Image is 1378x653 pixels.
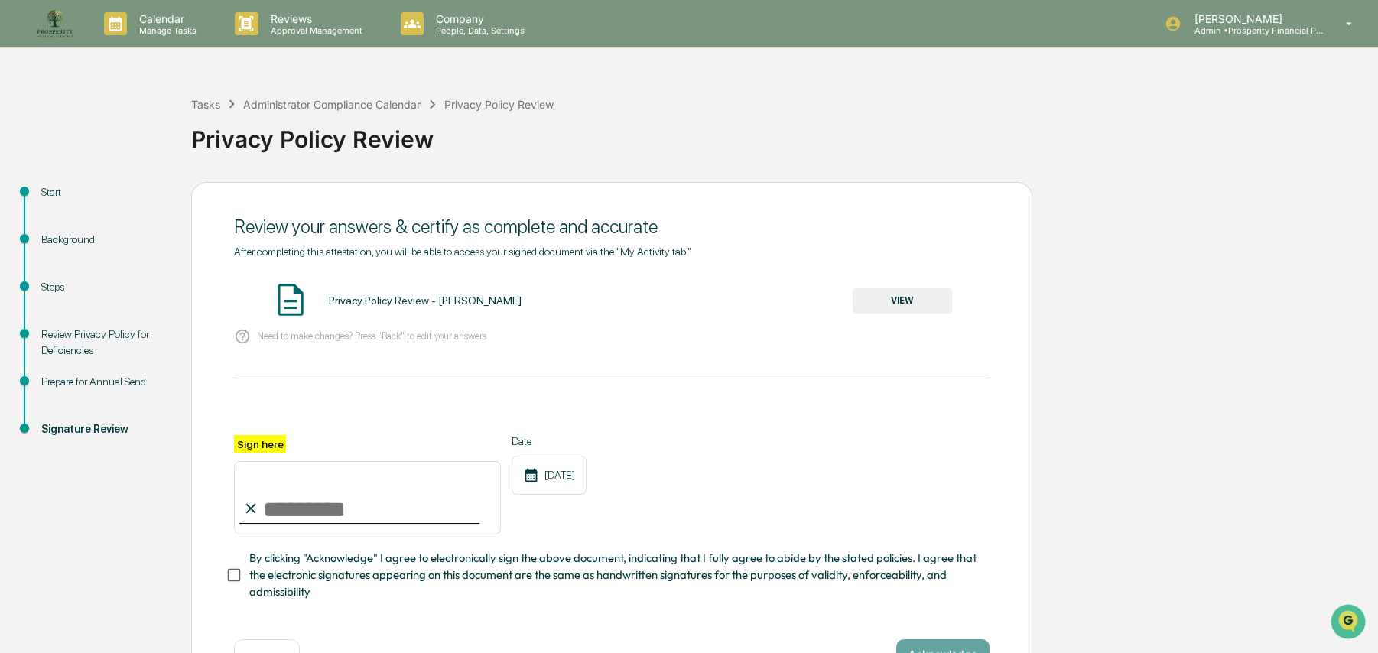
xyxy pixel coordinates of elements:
[191,113,1370,153] div: Privacy Policy Review
[424,12,532,25] p: Company
[40,70,252,86] input: Clear
[191,98,220,111] div: Tasks
[41,184,167,200] div: Start
[41,232,167,248] div: Background
[15,223,28,236] div: 🔎
[512,435,587,447] label: Date
[258,25,370,36] p: Approval Management
[37,5,73,42] img: logo
[260,122,278,140] button: Start new chat
[258,12,370,25] p: Reviews
[126,193,190,208] span: Attestations
[108,258,185,271] a: Powered byPylon
[15,194,28,206] div: 🖐️
[329,294,522,307] div: Privacy Policy Review - [PERSON_NAME]
[1181,25,1324,36] p: Admin • Prosperity Financial Planning
[41,374,167,390] div: Prepare for Annual Send
[234,216,990,238] div: Review your answers & certify as complete and accurate
[853,288,952,314] button: VIEW
[41,421,167,437] div: Signature Review
[31,222,96,237] span: Data Lookup
[1181,12,1324,25] p: [PERSON_NAME]
[127,12,204,25] p: Calendar
[249,550,977,601] span: By clicking "Acknowledge" I agree to electronically sign the above document, indicating that I fu...
[105,187,196,214] a: 🗄️Attestations
[9,216,102,243] a: 🔎Data Lookup
[111,194,123,206] div: 🗄️
[243,98,421,111] div: Administrator Compliance Calendar
[15,117,43,145] img: 1746055101610-c473b297-6a78-478c-a979-82029cc54cd1
[424,25,532,36] p: People, Data, Settings
[41,326,167,359] div: Review Privacy Policy for Deficiencies
[41,279,167,295] div: Steps
[444,98,554,111] div: Privacy Policy Review
[234,245,691,258] span: After completing this attestation, you will be able to access your signed document via the "My Ac...
[152,259,185,271] span: Pylon
[52,132,193,145] div: We're available if you need us!
[52,117,251,132] div: Start new chat
[512,456,587,495] div: [DATE]
[9,187,105,214] a: 🖐️Preclearance
[127,25,204,36] p: Manage Tasks
[15,32,278,57] p: How can we help?
[1329,603,1370,644] iframe: Open customer support
[234,435,286,453] label: Sign here
[257,330,486,342] p: Need to make changes? Press "Back" to edit your answers
[31,193,99,208] span: Preclearance
[271,281,310,319] img: Document Icon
